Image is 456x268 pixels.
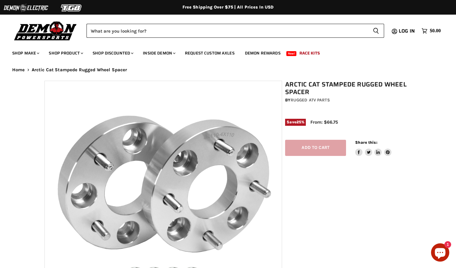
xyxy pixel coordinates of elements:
[180,47,239,59] a: Request Custom Axles
[285,81,415,96] h1: Arctic Cat Stampede Rugged Wheel Spacer
[87,24,384,38] form: Product
[396,28,419,34] a: Log in
[368,24,384,38] button: Search
[8,44,439,59] ul: Main menu
[355,140,377,145] span: Share this:
[285,97,415,104] div: by
[296,120,301,124] span: 25
[295,47,324,59] a: Race Kits
[429,243,451,263] inbox-online-store-chat: Shopify online store chat
[285,119,306,125] span: Save %
[32,67,127,72] span: Arctic Cat Stampede Rugged Wheel Spacer
[12,20,79,41] img: Demon Powersports
[399,27,415,35] span: Log in
[12,67,25,72] a: Home
[291,97,330,103] a: Rugged ATV Parts
[3,2,49,14] img: Demon Electric Logo 2
[240,47,285,59] a: Demon Rewards
[286,51,297,56] span: New!
[87,24,368,38] input: Search
[419,26,444,35] a: $0.00
[49,2,94,14] img: TGB Logo 2
[88,47,137,59] a: Shop Discounted
[8,47,43,59] a: Shop Make
[310,119,338,125] span: From: $66.75
[430,28,441,34] span: $0.00
[138,47,179,59] a: Inside Demon
[44,47,87,59] a: Shop Product
[355,140,391,156] aside: Share this:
